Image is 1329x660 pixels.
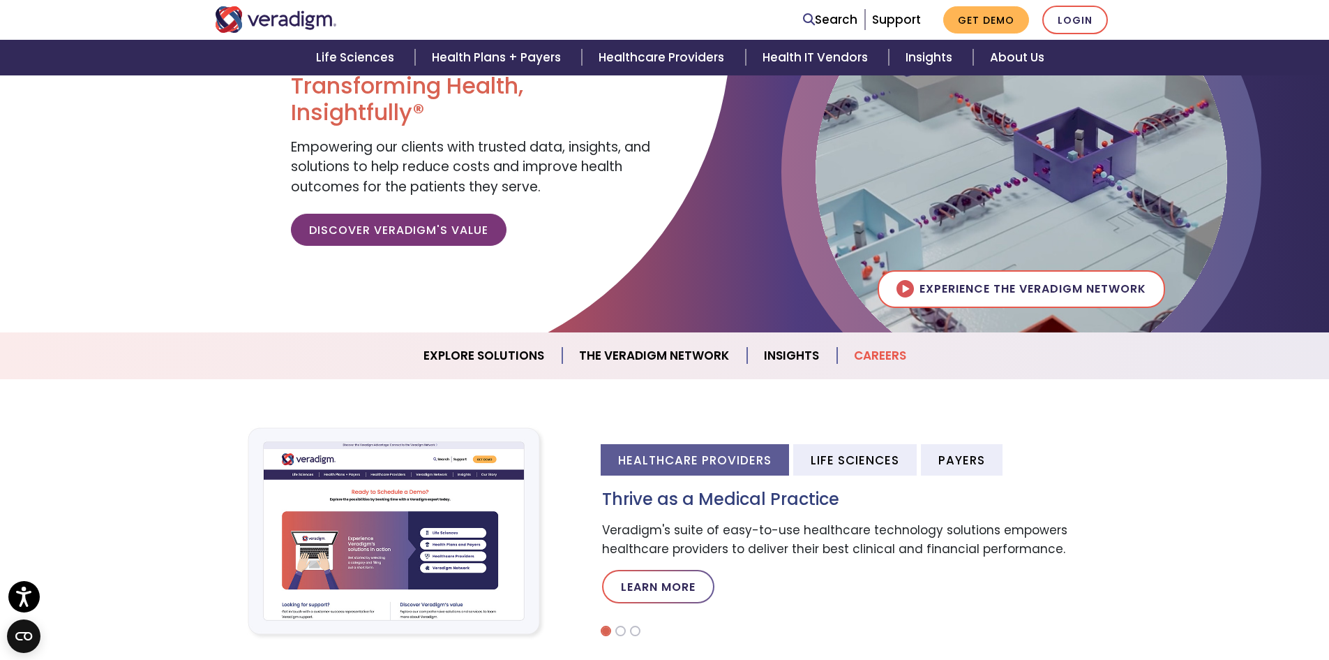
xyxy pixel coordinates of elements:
[747,338,837,374] a: Insights
[291,73,654,126] h1: Transforming Health, Insightfully®
[746,40,889,75] a: Health IT Vendors
[7,619,40,653] button: Open CMP widget
[837,338,923,374] a: Careers
[299,40,415,75] a: Life Sciences
[803,10,857,29] a: Search
[1042,6,1108,34] a: Login
[602,490,1115,510] h3: Thrive as a Medical Practice
[415,40,582,75] a: Health Plans + Payers
[291,214,506,246] a: Discover Veradigm's Value
[872,11,921,28] a: Support
[943,6,1029,34] a: Get Demo
[973,40,1061,75] a: About Us
[601,444,789,476] li: Healthcare Providers
[215,6,337,33] img: Veradigm logo
[291,138,650,196] span: Empowering our clients with trusted data, insights, and solutions to help reduce costs and improv...
[407,338,562,374] a: Explore Solutions
[921,444,1003,476] li: Payers
[602,570,714,603] a: Learn More
[582,40,745,75] a: Healthcare Providers
[889,40,973,75] a: Insights
[602,521,1115,559] p: Veradigm's suite of easy-to-use healthcare technology solutions empowers healthcare providers to ...
[793,444,917,476] li: Life Sciences
[562,338,747,374] a: The Veradigm Network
